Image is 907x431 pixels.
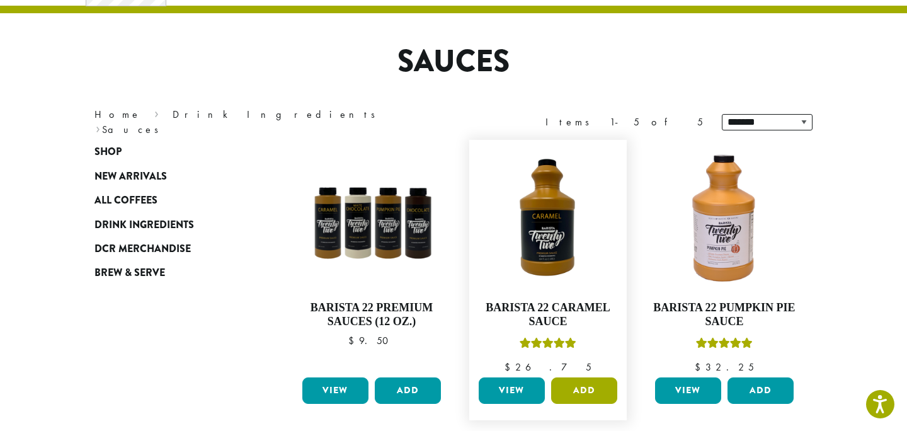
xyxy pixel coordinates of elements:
span: DCR Merchandise [94,241,191,257]
button: Add [551,377,617,404]
a: Barista 22 Pumpkin Pie SauceRated 5.00 out of 5 $32.25 [652,146,797,372]
a: Brew & Serve [94,261,246,285]
nav: Breadcrumb [94,107,435,137]
img: B22SauceSqueeze_All-300x300.png [299,146,444,291]
a: Drink Ingredients [94,212,246,236]
button: Add [727,377,794,404]
h4: Barista 22 Pumpkin Pie Sauce [652,301,797,328]
a: View [302,377,368,404]
img: DP3239.64-oz.01.default.png [652,146,797,291]
h4: Barista 22 Caramel Sauce [476,301,620,328]
span: $ [505,360,515,374]
span: Drink Ingredients [94,217,194,233]
div: Rated 5.00 out of 5 [520,336,576,355]
div: Rated 5.00 out of 5 [696,336,753,355]
bdi: 9.50 [348,334,394,347]
a: Barista 22 Caramel SauceRated 5.00 out of 5 $26.75 [476,146,620,372]
span: Shop [94,144,122,160]
a: Barista 22 Premium Sauces (12 oz.) $9.50 [299,146,444,372]
a: View [479,377,545,404]
span: › [96,118,100,137]
a: Shop [94,140,246,164]
span: Brew & Serve [94,265,165,281]
button: Add [375,377,441,404]
a: Home [94,108,141,121]
img: B22-Caramel-Sauce_Stock-e1709240861679.png [476,146,620,291]
a: DCR Merchandise [94,237,246,261]
span: New Arrivals [94,169,167,185]
a: View [655,377,721,404]
span: $ [348,334,359,347]
bdi: 26.75 [505,360,591,374]
span: All Coffees [94,193,157,209]
h4: Barista 22 Premium Sauces (12 oz.) [299,301,444,328]
span: $ [695,360,705,374]
a: New Arrivals [94,164,246,188]
span: › [154,103,159,122]
bdi: 32.25 [695,360,754,374]
h1: Sauces [85,43,822,80]
a: All Coffees [94,188,246,212]
a: Drink Ingredients [173,108,384,121]
div: Items 1-5 of 5 [545,115,703,130]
